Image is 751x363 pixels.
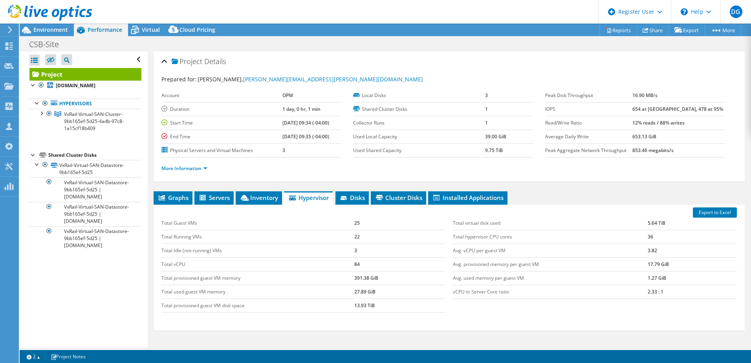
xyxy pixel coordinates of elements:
[485,147,503,154] b: 9.75 TiB
[693,207,737,218] a: Export to Excel
[632,119,685,126] b: 12% reads / 88% writes
[29,109,141,133] a: VxRail-Virtual-SAN-Cluster-9bb165ef-5d25-4adb-97c8-1a15cf18b409
[632,133,656,140] b: 653.13 GiB
[161,216,354,230] td: Total Guest VMs
[161,285,354,299] td: Total used guest VM memory
[180,26,215,33] span: Cloud Pricing
[353,92,485,99] label: Local Disks
[545,105,632,113] label: IOPS
[354,230,445,244] td: 22
[339,194,365,202] span: Disks
[282,133,329,140] b: [DATE] 09:35 (-04:00)
[453,230,648,244] td: Total hypervisor CPU cores
[29,68,141,81] a: Project
[29,202,141,226] a: VxRail-Virtual-SAN-Datastore-9bb165ef-5d25 | [DOMAIN_NAME]
[161,244,354,257] td: Total Idle (not-running) VMs
[648,230,737,244] td: 36
[632,92,658,99] b: 16.90 MB/s
[545,92,632,99] label: Peak Disk Throughput
[353,119,485,127] label: Collector Runs
[243,75,423,83] a: [PERSON_NAME][EMAIL_ADDRESS][PERSON_NAME][DOMAIN_NAME]
[158,194,189,202] span: Graphs
[161,105,282,113] label: Duration
[375,194,422,202] span: Cluster Disks
[45,352,91,361] a: Project Notes
[161,230,354,244] td: Total Running VMs
[648,271,737,285] td: 1.27 GiB
[56,82,95,89] b: [DOMAIN_NAME]
[453,216,648,230] td: Total virtual disk used
[599,24,637,36] a: Reports
[453,271,648,285] td: Avg. used memory per guest VM
[29,226,141,251] a: VxRail-Virtual-SAN-Datastore-9bb165ef-5d25 | [DOMAIN_NAME]
[730,5,742,18] span: DG
[354,299,445,312] td: 13.93 TiB
[632,106,723,112] b: 654 at [GEOGRAPHIC_DATA], 478 at 95%
[432,194,504,202] span: Installed Applications
[161,75,196,83] label: Prepared for:
[485,92,488,99] b: 3
[453,285,648,299] td: vCPU to Server Core ratio
[282,147,285,154] b: 3
[354,285,445,299] td: 27.89 GiB
[354,257,445,271] td: 84
[29,81,141,91] a: [DOMAIN_NAME]
[161,92,282,99] label: Account
[545,119,632,127] label: Read/Write Ratio
[64,111,124,132] span: VxRail-Virtual-SAN-Cluster-9bb165ef-5d25-4adb-97c8-1a15cf18b409
[282,106,321,112] b: 1 day, 0 hr, 1 min
[648,285,737,299] td: 2.33 : 1
[198,194,230,202] span: Servers
[669,24,705,36] a: Export
[142,26,160,33] span: Virtual
[353,147,485,154] label: Used Shared Capacity
[485,106,488,112] b: 1
[485,119,488,126] b: 1
[161,147,282,154] label: Physical Servers and Virtual Machines
[485,133,506,140] b: 39.00 GiB
[21,352,46,361] a: 2
[632,147,674,154] b: 853.46 megabits/s
[161,257,354,271] td: Total vCPU
[29,177,141,202] a: VxRail-Virtual-SAN-Datastore-9bb165ef-5d25 | [DOMAIN_NAME]
[648,216,737,230] td: 5.64 TiB
[29,99,141,109] a: Hypervisors
[354,244,445,257] td: 3
[33,26,68,33] span: Environment
[26,40,71,49] h1: CSB-Site
[453,244,648,257] td: Avg. vCPU per guest VM
[453,257,648,271] td: Avg. provisioned memory per guest VM
[161,165,207,172] a: More Information
[545,147,632,154] label: Peak Aggregate Network Throughput
[161,271,354,285] td: Total provisioned guest VM memory
[204,57,226,66] span: Details
[198,75,423,83] span: [PERSON_NAME],
[288,194,329,202] span: Hypervisor
[282,119,329,126] b: [DATE] 09:34 (-04:00)
[545,133,632,141] label: Average Daily Write
[705,24,741,36] a: More
[353,133,485,141] label: Used Local Capacity
[354,271,445,285] td: 391.38 GiB
[172,58,202,66] span: Project
[637,24,669,36] a: Share
[648,257,737,271] td: 17.79 GiB
[648,244,737,257] td: 3.82
[48,150,141,160] div: Shared Cluster Disks
[681,8,688,15] svg: \n
[353,105,485,113] label: Shared Cluster Disks
[161,299,354,312] td: Total provisioned guest VM disk space
[88,26,122,33] span: Performance
[29,160,141,177] a: VxRail-Virtual-SAN-Datastore-9bb165ef-5d25
[354,216,445,230] td: 25
[240,194,278,202] span: Inventory
[161,119,282,127] label: Start Time
[282,92,293,99] b: OPM
[161,133,282,141] label: End Time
